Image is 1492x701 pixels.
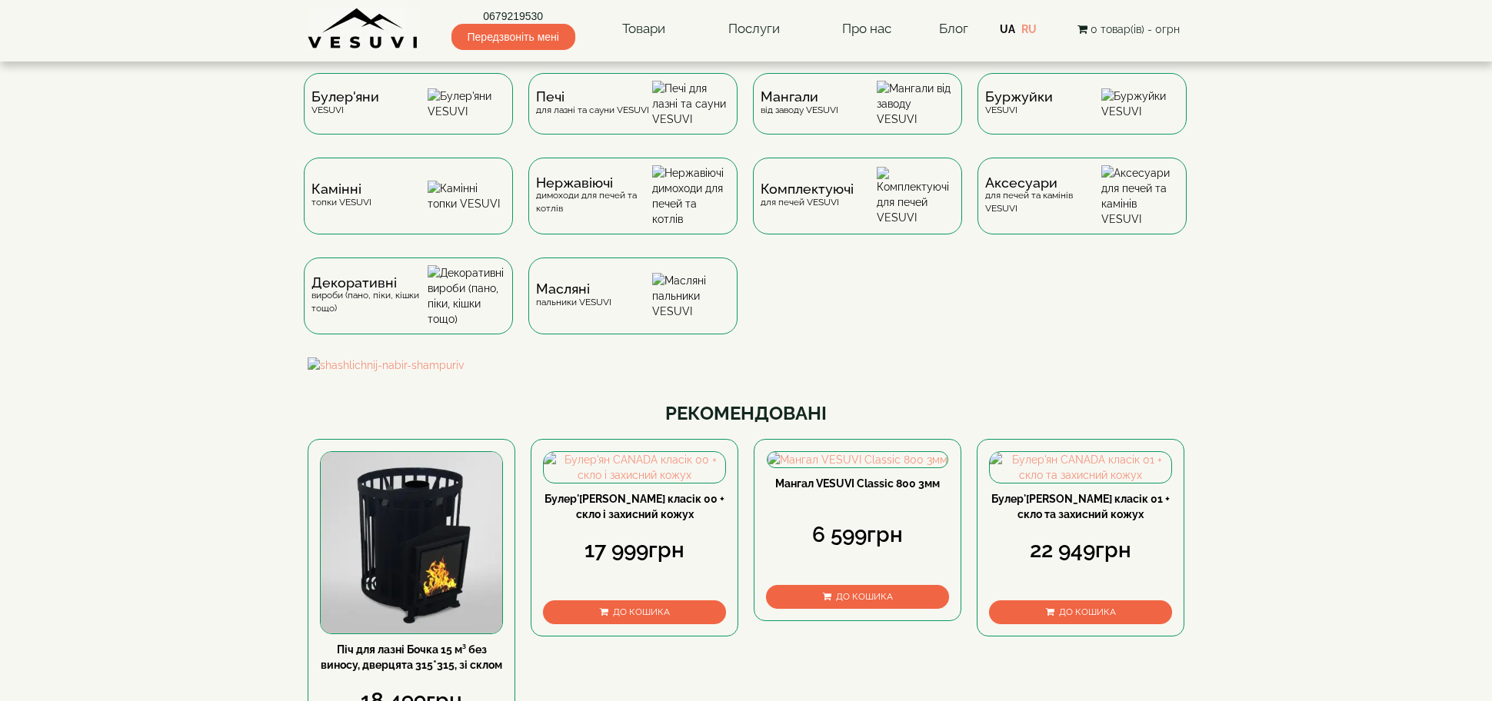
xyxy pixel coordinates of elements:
[766,585,949,609] button: До кошика
[543,600,726,624] button: До кошика
[761,91,838,116] div: від заводу VESUVI
[1101,88,1179,119] img: Буржуйки VESUVI
[1091,23,1180,35] span: 0 товар(ів) - 0грн
[985,91,1053,116] div: VESUVI
[311,91,379,103] span: Булер'яни
[766,520,949,550] div: 6 599грн
[1059,606,1116,617] span: До кошика
[768,452,947,467] img: Мангал VESUVI Classic 800 3мм
[428,88,505,119] img: Булер'яни VESUVI
[311,277,428,315] div: вироби (пано, піки, кішки тощо)
[877,81,954,127] img: Мангали від заводу VESUVI
[970,73,1194,158] a: БуржуйкиVESUVI Буржуйки VESUVI
[521,73,745,158] a: Печідля лазні та сауни VESUVI Печі для лазні та сауни VESUVI
[991,493,1170,520] a: Булер'[PERSON_NAME] класік 01 + скло та захисний кожух
[521,158,745,257] a: Нержавіючідимоходи для печей та котлів Нержавіючі димоходи для печей та котлів
[311,183,371,195] span: Камінні
[877,167,954,225] img: Комплектуючі для печей VESUVI
[985,91,1053,103] span: Буржуйки
[536,91,649,103] span: Печі
[536,91,649,116] div: для лазні та сауни VESUVI
[836,591,893,602] span: До кошика
[1101,165,1179,227] img: Аксесуари для печей та камінів VESUVI
[745,73,970,158] a: Мангаливід заводу VESUVI Мангали від заводу VESUVI
[1021,23,1037,35] a: RU
[613,606,670,617] span: До кошика
[761,183,854,195] span: Комплектуючі
[652,165,730,227] img: Нержавіючі димоходи для печей та котлів
[985,177,1101,215] div: для печей та камінів VESUVI
[536,177,652,215] div: димоходи для печей та котлів
[775,477,940,490] a: Мангал VESUVI Classic 800 3мм
[545,493,724,520] a: Булер'[PERSON_NAME] класік 00 + скло і захисний кожух
[536,283,611,308] div: пальники VESUVI
[652,273,730,319] img: Масляні пальники VESUVI
[451,8,575,24] a: 0679219530
[428,181,505,211] img: Камінні топки VESUVI
[308,357,1184,373] img: shashlichnij-nabir-shampuriv
[521,257,745,357] a: Масляніпальники VESUVI Масляні пальники VESUVI
[713,12,795,47] a: Послуги
[939,21,968,36] a: Блог
[990,452,1171,483] img: Булер'ян CANADA класік 01 + скло та захисний кожух
[321,452,502,633] img: Піч для лазні Бочка 15 м³ без виносу, дверцята 315*315, зі склом
[451,24,575,50] span: Передзвоніть мені
[1073,21,1184,38] button: 0 товар(ів) - 0грн
[607,12,681,47] a: Товари
[311,91,379,116] div: VESUVI
[989,535,1172,566] div: 22 949грн
[761,183,854,208] div: для печей VESUVI
[827,12,907,47] a: Про нас
[308,8,419,50] img: Завод VESUVI
[1000,23,1015,35] a: UA
[543,535,726,566] div: 17 999грн
[296,257,521,357] a: Декоративнівироби (пано, піки, кішки тощо) Декоративні вироби (пано, піки, кішки тощо)
[428,265,505,327] img: Декоративні вироби (пано, піки, кішки тощо)
[321,643,502,671] a: Піч для лазні Бочка 15 м³ без виносу, дверцята 315*315, зі склом
[536,283,611,295] span: Масляні
[296,158,521,257] a: Каміннітопки VESUVI Камінні топки VESUVI
[761,91,838,103] span: Мангали
[989,600,1172,624] button: До кошика
[311,183,371,208] div: топки VESUVI
[745,158,970,257] a: Комплектуючідля печей VESUVI Комплектуючі для печей VESUVI
[296,73,521,158] a: Булер'яниVESUVI Булер'яни VESUVI
[536,177,652,189] span: Нержавіючі
[544,452,725,483] img: Булер'ян CANADA класік 00 + скло і захисний кожух
[970,158,1194,257] a: Аксесуаридля печей та камінів VESUVI Аксесуари для печей та камінів VESUVI
[985,177,1101,189] span: Аксесуари
[652,81,730,127] img: Печі для лазні та сауни VESUVI
[311,277,428,289] span: Декоративні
